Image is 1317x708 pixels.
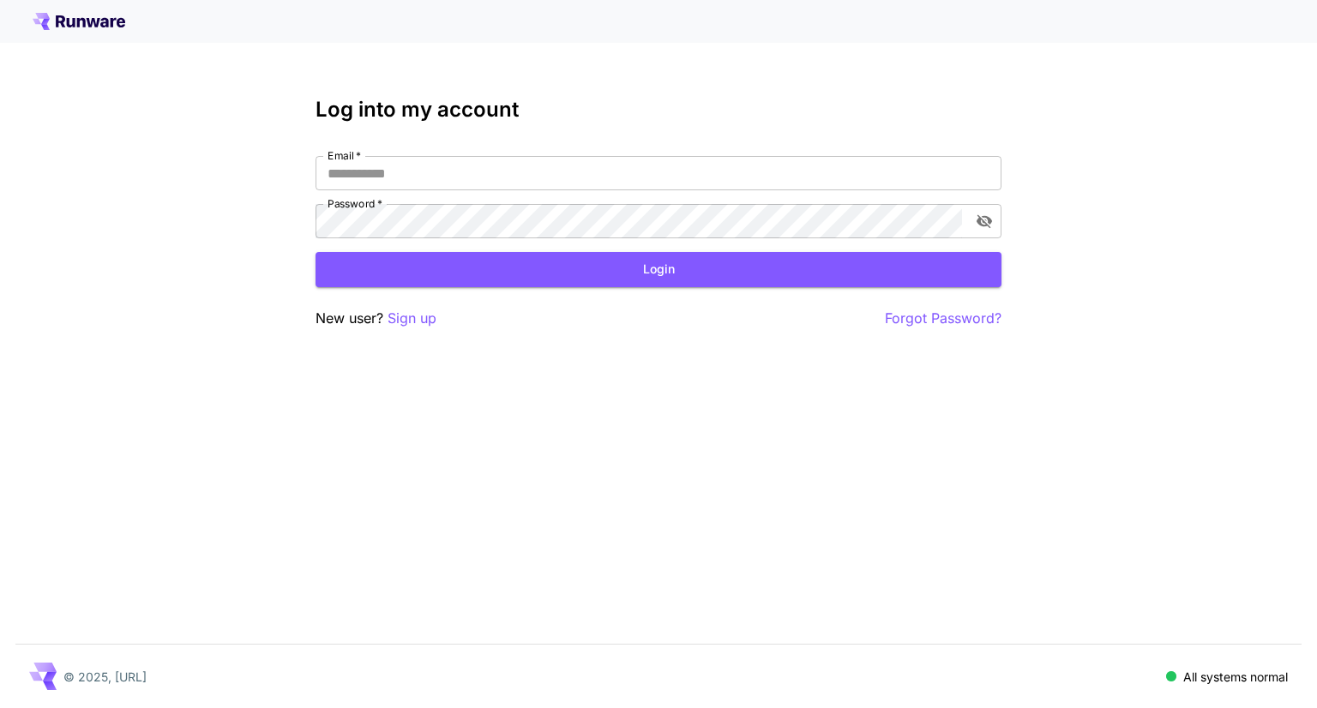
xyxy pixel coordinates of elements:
h3: Log into my account [316,98,1001,122]
button: toggle password visibility [969,206,1000,237]
p: © 2025, [URL] [63,668,147,686]
p: New user? [316,308,436,329]
button: Forgot Password? [885,308,1001,329]
label: Email [328,148,361,163]
button: Login [316,252,1001,287]
p: All systems normal [1183,668,1288,686]
button: Sign up [388,308,436,329]
label: Password [328,196,382,211]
